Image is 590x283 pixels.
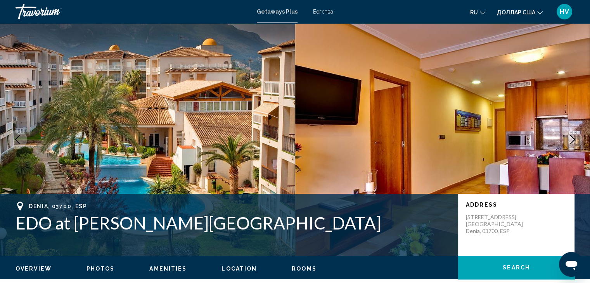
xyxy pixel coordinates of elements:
span: Amenities [149,266,187,272]
font: HV [560,7,569,16]
a: Бегства [313,9,333,15]
button: Rooms [292,265,317,272]
span: Denia, 03700, ESP [29,203,87,209]
button: Previous image [8,130,27,149]
button: Изменить валюту [497,7,543,18]
span: Photos [87,266,115,272]
button: Photos [87,265,115,272]
span: Location [221,266,257,272]
h1: EDO at [PERSON_NAME][GEOGRAPHIC_DATA] [16,213,450,233]
button: Search [458,256,574,279]
p: Address [466,202,567,208]
a: Травориум [16,4,249,19]
span: Search [503,265,530,271]
font: доллар США [497,9,535,16]
span: Overview [16,266,52,272]
button: Изменить язык [470,7,485,18]
iframe: Кнопка запуска окна обмена сообщениями [559,252,584,277]
font: ru [470,9,478,16]
p: [STREET_ADDRESS] [GEOGRAPHIC_DATA] Denia, 03700, ESP [466,214,528,235]
span: Rooms [292,266,317,272]
button: Меню пользователя [554,3,574,20]
button: Amenities [149,265,187,272]
button: Next image [563,130,582,149]
a: Getaways Plus [257,9,298,15]
button: Overview [16,265,52,272]
button: Location [221,265,257,272]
